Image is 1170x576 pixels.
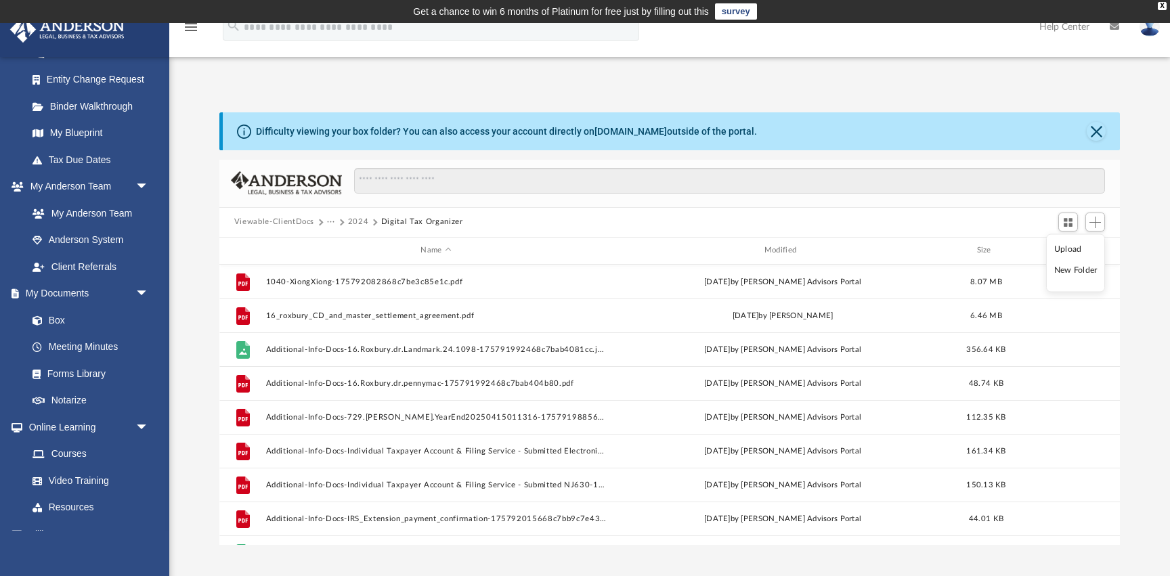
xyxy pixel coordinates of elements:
a: Notarize [19,387,162,414]
a: My Anderson Team [19,200,156,227]
div: [DATE] by [PERSON_NAME] Advisors Portal [612,411,953,423]
span: 6.46 MB [970,311,1002,319]
button: 2024 [348,216,369,228]
span: 8.07 MB [970,278,1002,285]
div: id [1019,244,1114,257]
button: 1040-XiongXiong-175792082868c7be3c85e1c.pdf [265,278,606,286]
div: grid [219,265,1120,546]
i: menu [183,19,199,35]
a: Resources [19,494,162,521]
a: [DOMAIN_NAME] [594,126,667,137]
button: ··· [327,216,336,228]
div: Size [959,244,1013,257]
span: 48.74 KB [969,379,1003,386]
a: Online Learningarrow_drop_down [9,414,162,441]
a: menu [183,26,199,35]
button: 16_roxbury_CD_and_master_settlement_agreement.pdf [265,311,606,320]
button: Additional-Info-Docs-16.Roxbury.dr.pennymac-175791992468c7bab404b80.pdf [265,379,606,388]
div: [DATE] by [PERSON_NAME] Advisors Portal [612,445,953,457]
a: My Anderson Teamarrow_drop_down [9,173,162,200]
span: 150.13 KB [966,481,1005,488]
span: arrow_drop_down [135,173,162,201]
div: Get a chance to win 6 months of Platinum for free just by filling out this [413,3,709,20]
a: Courses [19,441,162,468]
a: Tax Due Dates [19,146,169,173]
span: 161.34 KB [966,447,1005,454]
a: Forms Library [19,360,156,387]
a: Box [19,307,156,334]
a: My Documentsarrow_drop_down [9,280,162,307]
button: Digital Tax Organizer [381,216,463,228]
button: Close [1087,122,1106,141]
a: My Blueprint [19,120,162,147]
li: New Folder [1054,263,1098,278]
span: 44.01 KB [969,514,1003,522]
a: Meeting Minutes [19,334,162,361]
button: Add [1085,213,1106,231]
button: Switch to Grid View [1058,213,1079,231]
a: Anderson System [19,227,162,254]
span: 356.64 KB [966,345,1005,353]
button: Additional-Info-Docs-Individual Taxpayer Account & Filing Service - Submitted NJ630-175792028868c... [265,481,606,489]
div: [DATE] by [PERSON_NAME] Advisors Portal [612,512,953,525]
div: [DATE] by [PERSON_NAME] Advisors Portal [612,377,953,389]
button: Additional-Info-Docs-Individual Taxpayer Account & Filing Service - Submitted Electronic Check-17... [265,447,606,456]
i: search [226,18,241,33]
div: [DATE] by [PERSON_NAME] Advisors Portal [612,343,953,355]
img: Anderson Advisors Platinum Portal [6,16,129,43]
span: 112.35 KB [966,413,1005,420]
button: Additional-Info-Docs-16.Roxbury.dr.Landmark.24.1098-175791992468c7bab4081cc.jpeg [265,345,606,354]
div: by [PERSON_NAME] [612,309,953,322]
div: close [1158,2,1167,10]
a: Client Referrals [19,253,162,280]
a: Binder Walkthrough [19,93,169,120]
span: arrow_drop_down [135,280,162,308]
span: arrow_drop_down [135,520,162,548]
button: Viewable-ClientDocs [234,216,314,228]
div: id [225,244,259,257]
button: Additional-Info-Docs-729.[PERSON_NAME].YearEnd20250415011316-175791988568c7ba8de3b6d.pdf [265,413,606,422]
li: Upload [1054,242,1098,256]
img: User Pic [1140,17,1160,37]
a: Billingarrow_drop_down [9,520,169,548]
span: [DATE] [733,311,759,319]
a: Entity Change Request [19,66,169,93]
ul: Add [1046,234,1105,292]
button: Additional-Info-Docs-IRS_Extension_payment_confirmation-175792015668c7bb9c7e43d.pdf [265,514,606,523]
a: Video Training [19,467,156,494]
a: survey [715,3,757,20]
div: Modified [612,244,953,257]
div: [DATE] by [PERSON_NAME] Advisors Portal [612,479,953,491]
div: Difficulty viewing your box folder? You can also access your account directly on outside of the p... [256,125,757,139]
div: [DATE] by [PERSON_NAME] Advisors Portal [612,275,953,288]
input: Search files and folders [354,168,1106,194]
div: Name [265,244,606,257]
span: arrow_drop_down [135,414,162,441]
